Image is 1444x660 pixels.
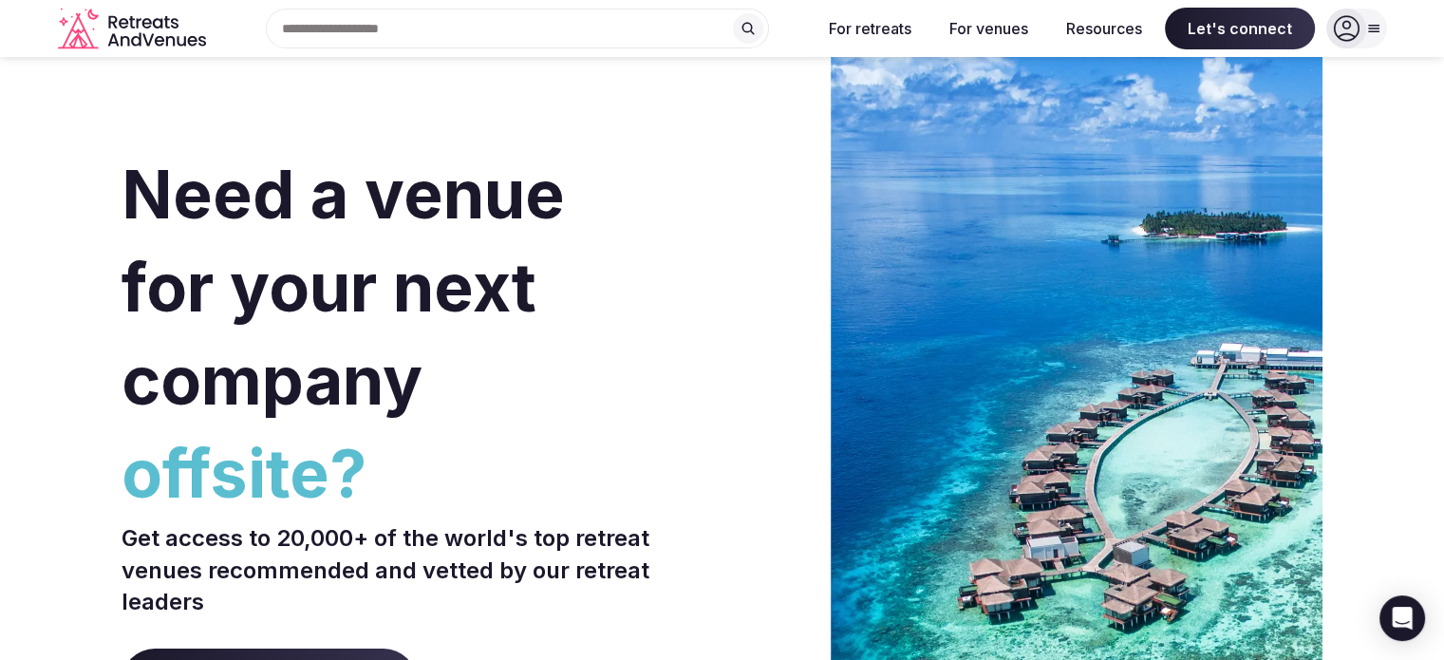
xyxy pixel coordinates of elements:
span: offsite? [122,427,715,520]
div: Open Intercom Messenger [1379,595,1425,641]
button: Resources [1051,8,1157,49]
svg: Retreats and Venues company logo [58,8,210,50]
span: Let's connect [1165,8,1315,49]
button: For retreats [814,8,927,49]
a: Visit the homepage [58,8,210,50]
span: Need a venue for your next company [122,154,565,421]
p: Get access to 20,000+ of the world's top retreat venues recommended and vetted by our retreat lea... [122,522,715,618]
button: For venues [934,8,1043,49]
